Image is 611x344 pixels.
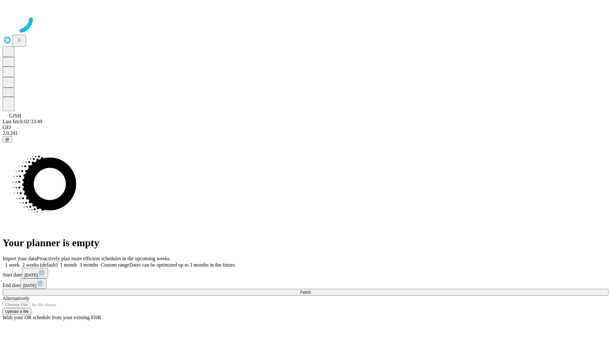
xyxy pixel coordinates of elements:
[3,278,608,289] div: End date
[3,256,37,261] span: Import your data
[22,268,48,278] button: [DATE]
[3,136,12,143] button: @
[129,262,236,268] span: Dates can be optimized up to 3 months in the future.
[23,283,36,288] span: [DATE]
[3,130,608,136] div: 2.0.241
[25,273,38,277] span: [DATE]
[22,262,58,268] span: 2 weeks (default)
[3,289,608,296] button: Fetch
[80,262,98,268] span: 3 months
[3,119,42,124] span: Last fetch: 02:33:49
[5,262,20,268] span: 1 week
[3,308,31,315] button: Upload a file
[300,290,311,295] span: Fetch
[60,262,77,268] span: 1 month
[3,125,608,130] div: GEI
[37,256,171,261] span: Proactively plan more efficient schedules in the upcoming weeks.
[3,268,608,278] div: Start date
[101,262,129,268] span: Custom range
[3,237,608,249] h1: Your planner is empty
[20,278,46,289] button: [DATE]
[5,137,10,142] span: @
[9,113,21,118] span: GJSH
[3,315,101,320] span: With your OR schedule from your existing EHR
[3,296,29,301] span: Alternatively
